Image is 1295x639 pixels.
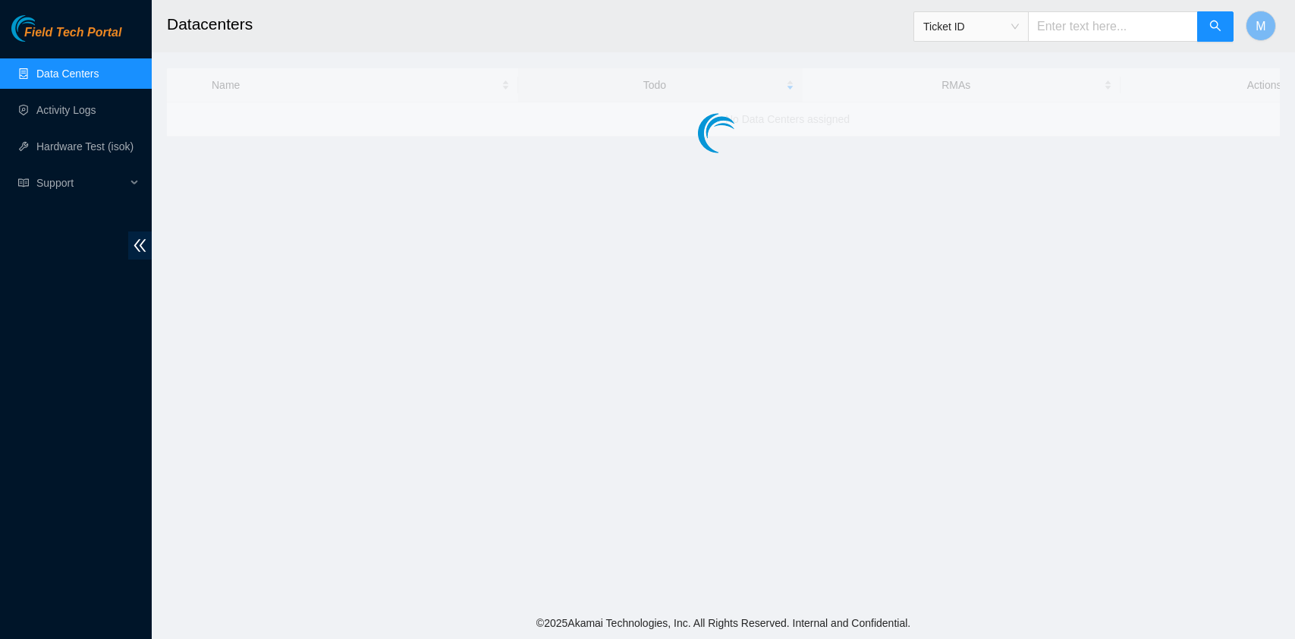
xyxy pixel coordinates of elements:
span: Support [36,168,126,198]
button: M [1246,11,1276,41]
span: search [1209,20,1221,34]
span: read [18,178,29,188]
span: M [1256,17,1265,36]
span: Ticket ID [923,15,1019,38]
input: Enter text here... [1028,11,1198,42]
a: Akamai TechnologiesField Tech Portal [11,27,121,47]
footer: © 2025 Akamai Technologies, Inc. All Rights Reserved. Internal and Confidential. [152,607,1295,639]
a: Data Centers [36,68,99,80]
img: Akamai Technologies [11,15,77,42]
span: Field Tech Portal [24,26,121,40]
a: Hardware Test (isok) [36,140,134,153]
span: double-left [128,231,152,260]
a: Activity Logs [36,104,96,116]
button: search [1197,11,1234,42]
